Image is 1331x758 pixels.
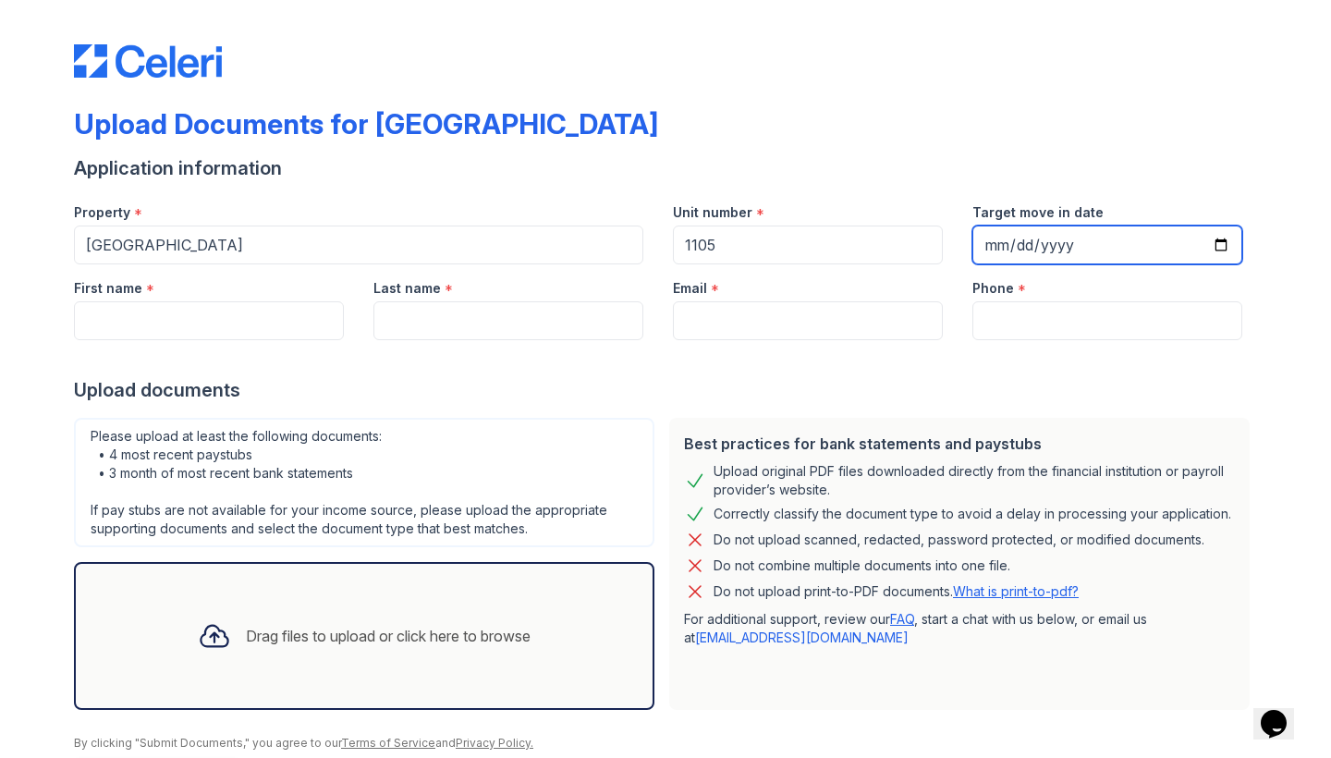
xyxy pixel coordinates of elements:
a: Privacy Policy. [456,736,533,750]
label: Last name [373,279,441,298]
p: Do not upload print-to-PDF documents. [714,582,1079,601]
div: Correctly classify the document type to avoid a delay in processing your application. [714,503,1231,525]
img: CE_Logo_Blue-a8612792a0a2168367f1c8372b55b34899dd931a85d93a1a3d3e32e68fde9ad4.png [74,44,222,78]
div: Please upload at least the following documents: • 4 most recent paystubs • 3 month of most recent... [74,418,654,547]
div: Application information [74,155,1257,181]
div: Upload original PDF files downloaded directly from the financial institution or payroll provider’... [714,462,1235,499]
div: Do not combine multiple documents into one file. [714,555,1010,577]
label: Unit number [673,203,752,222]
label: Email [673,279,707,298]
a: [EMAIL_ADDRESS][DOMAIN_NAME] [695,630,909,645]
a: Terms of Service [341,736,435,750]
label: First name [74,279,142,298]
a: FAQ [890,611,914,627]
div: By clicking "Submit Documents," you agree to our and [74,736,1257,751]
p: For additional support, review our , start a chat with us below, or email us at [684,610,1235,647]
label: Target move in date [972,203,1104,222]
a: What is print-to-pdf? [953,583,1079,599]
div: Upload Documents for [GEOGRAPHIC_DATA] [74,107,658,141]
label: Phone [972,279,1014,298]
label: Property [74,203,130,222]
div: Drag files to upload or click here to browse [246,625,531,647]
iframe: chat widget [1253,684,1313,740]
div: Best practices for bank statements and paystubs [684,433,1235,455]
div: Upload documents [74,377,1257,403]
div: Do not upload scanned, redacted, password protected, or modified documents. [714,529,1204,551]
